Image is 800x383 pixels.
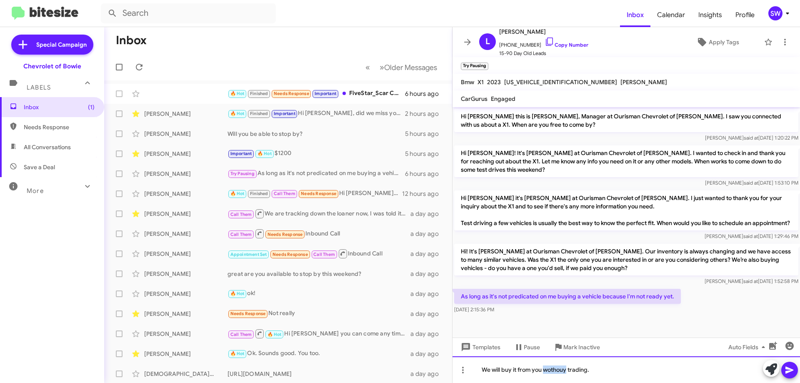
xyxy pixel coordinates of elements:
span: Labels [27,84,51,91]
span: Call Them [230,212,252,217]
p: As long as it's not predicated on me buying a vehicle because I'm not ready yet. [454,289,681,304]
span: 🔥 Hot [230,91,245,96]
span: [US_VEHICLE_IDENTIFICATION_NUMBER] [504,78,617,86]
span: [PERSON_NAME] [620,78,667,86]
span: Call Them [274,191,295,196]
span: Needs Response [301,191,336,196]
span: Finished [250,191,268,196]
div: [PERSON_NAME] [144,190,227,198]
div: a day ago [410,210,445,218]
span: Profile [729,3,761,27]
div: Ok. Sounds good. You too. [227,349,410,358]
div: 5 hours ago [405,130,445,138]
div: [PERSON_NAME] [144,210,227,218]
span: Try Pausing [230,171,255,176]
button: Mark Inactive [547,340,607,355]
span: Finished [250,111,268,116]
div: We will buy it from you wothouy trading. [452,356,800,383]
span: Call Them [230,232,252,237]
span: 🔥 Hot [230,291,245,296]
div: We are tracking down the loaner now, I was told it was in detail but it is not. Once we have the ... [227,208,410,219]
button: SW [761,6,791,20]
span: 🔥 Hot [230,351,245,356]
div: Inbound Call [227,228,410,239]
div: Will you be able to stop by? [227,130,405,138]
button: Auto Fields [722,340,775,355]
span: [PHONE_NUMBER] [499,37,588,49]
span: [PERSON_NAME] [DATE] 1:52:58 PM [705,278,798,284]
div: [PERSON_NAME] [144,170,227,178]
p: Hi [PERSON_NAME] this is [PERSON_NAME], Manager at Ourisman Chevrolet of [PERSON_NAME]. I saw you... [454,109,798,132]
input: Search [101,3,276,23]
span: Needs Response [274,91,309,96]
span: Apply Tags [709,35,739,50]
a: Insights [692,3,729,27]
a: Calendar [650,3,692,27]
div: 5 hours ago [405,150,445,158]
div: a day ago [410,370,445,378]
span: (1) [88,103,95,111]
span: 15-90 Day Old Leads [499,49,588,58]
span: X1 [477,78,484,86]
span: Pause [524,340,540,355]
span: « [365,62,370,73]
span: said at [743,233,758,239]
span: » [380,62,384,73]
span: Inbox [24,103,95,111]
div: Chevrolet of Bowie [23,62,81,70]
div: [PERSON_NAME] [144,290,227,298]
span: Save a Deal [24,163,55,171]
span: 🔥 Hot [257,151,272,156]
span: 🔥 Hot [230,111,245,116]
p: Hi! It's [PERSON_NAME] at Ourisman Chevrolet of [PERSON_NAME]. Our inventory is always changing a... [454,244,798,275]
span: said at [744,135,758,141]
div: [PERSON_NAME] [144,110,227,118]
span: Finished [250,91,268,96]
span: Needs Response [267,232,303,237]
div: [PERSON_NAME] [144,310,227,318]
div: 2 hours ago [405,110,445,118]
div: [PERSON_NAME] [144,270,227,278]
span: 2023 [487,78,501,86]
span: [PERSON_NAME] [DATE] 1:29:46 PM [705,233,798,239]
div: [DEMOGRAPHIC_DATA][PERSON_NAME] [144,370,227,378]
div: [PERSON_NAME] [144,250,227,258]
button: Previous [360,59,375,76]
span: 🔥 Hot [230,191,245,196]
span: Important [315,91,336,96]
a: Inbox [620,3,650,27]
span: Needs Response [272,252,308,257]
span: Mark Inactive [563,340,600,355]
div: a day ago [410,310,445,318]
div: [PERSON_NAME] [144,350,227,358]
a: Copy Number [545,42,588,48]
div: 12 hours ago [402,190,445,198]
span: said at [743,278,758,284]
button: Apply Tags [675,35,760,50]
span: Templates [459,340,500,355]
span: [PERSON_NAME] [499,27,588,37]
span: Engaged [491,95,515,103]
div: a day ago [410,270,445,278]
div: Inbound Call [227,248,410,259]
span: Special Campaign [36,40,87,49]
div: ok! [227,289,410,298]
span: [PERSON_NAME] [DATE] 1:20:22 PM [705,135,798,141]
span: More [27,187,44,195]
div: As long as it's not predicated on me buying a vehicle because I'm not ready yet. [227,169,405,178]
span: said at [744,180,758,186]
div: great are you available to stop by this weekend? [227,270,410,278]
span: All Conversations [24,143,71,151]
span: Needs Response [24,123,95,131]
span: Older Messages [384,63,437,72]
span: [PERSON_NAME] [DATE] 1:53:10 PM [705,180,798,186]
span: CarGurus [461,95,487,103]
div: a day ago [410,290,445,298]
div: [PERSON_NAME] [144,330,227,338]
div: [PERSON_NAME] [144,130,227,138]
span: Call Them [313,252,335,257]
span: Auto Fields [728,340,768,355]
p: Hi [PERSON_NAME] it's [PERSON_NAME] at Ourisman Chevrolet of [PERSON_NAME]. I just wanted to than... [454,190,798,230]
span: 🔥 Hot [267,332,282,337]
